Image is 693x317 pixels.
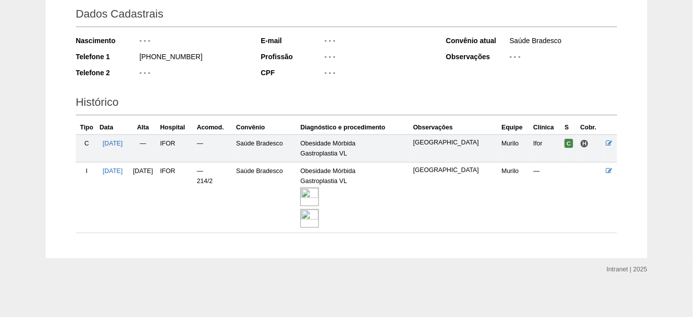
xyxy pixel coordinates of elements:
[78,166,96,176] div: I
[195,134,234,162] td: —
[298,134,411,162] td: Obesidade Mórbida Gastroplastia VL
[76,120,98,135] th: Tipo
[411,120,499,135] th: Observações
[532,134,563,162] td: Ifor
[103,140,123,147] a: [DATE]
[323,36,432,48] div: - - -
[138,68,247,80] div: - - -
[103,168,123,175] a: [DATE]
[580,139,589,148] span: Hospital
[195,120,234,135] th: Acomod.
[413,138,497,147] p: [GEOGRAPHIC_DATA]
[98,120,128,135] th: Data
[298,120,411,135] th: Diagnóstico e procedimento
[298,162,411,233] td: Obesidade Mórbida Gastroplastia VL
[532,120,563,135] th: Clínica
[76,36,138,46] div: Nascimento
[138,52,247,64] div: [PHONE_NUMBER]
[446,36,508,46] div: Convênio atual
[128,134,158,162] td: —
[158,134,195,162] td: IFOR
[76,4,617,27] h2: Dados Cadastrais
[261,36,323,46] div: E-mail
[261,52,323,62] div: Profissão
[234,134,298,162] td: Saúde Bradesco
[195,162,234,233] td: — 214/2
[76,92,617,115] h2: Histórico
[413,166,497,175] p: [GEOGRAPHIC_DATA]
[499,120,531,135] th: Equipe
[261,68,323,78] div: CPF
[607,264,647,274] div: Intranet | 2025
[234,162,298,233] td: Saúde Bradesco
[133,168,153,175] span: [DATE]
[128,120,158,135] th: Alta
[138,36,247,48] div: - - -
[563,120,578,135] th: S
[323,52,432,64] div: - - -
[78,138,96,148] div: C
[323,68,432,80] div: - - -
[499,134,531,162] td: Murilo
[446,52,508,62] div: Observações
[508,52,617,64] div: - - -
[158,162,195,233] td: IFOR
[565,139,573,148] span: Confirmada
[234,120,298,135] th: Convênio
[508,36,617,48] div: Saúde Bradesco
[499,162,531,233] td: Murilo
[158,120,195,135] th: Hospital
[532,162,563,233] td: —
[578,120,604,135] th: Cobr.
[76,52,138,62] div: Telefone 1
[76,68,138,78] div: Telefone 2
